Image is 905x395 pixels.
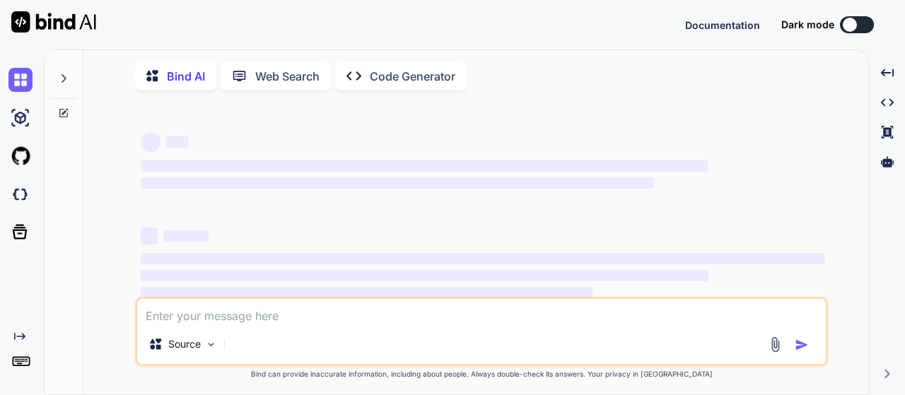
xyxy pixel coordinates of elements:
[685,19,760,31] span: Documentation
[8,182,33,206] img: darkCloudIdeIcon
[8,106,33,130] img: ai-studio
[767,336,783,353] img: attachment
[135,369,828,379] p: Bind can provide inaccurate information, including about people. Always double-check its answers....
[370,68,455,85] p: Code Generator
[781,18,834,32] span: Dark mode
[141,160,708,172] span: ‌
[685,18,760,33] button: Documentation
[8,144,33,168] img: githubLight
[795,338,809,352] img: icon
[141,228,158,244] span: ‌
[167,68,205,85] p: Bind AI
[166,136,189,148] span: ‌
[141,132,160,152] span: ‌
[11,11,96,33] img: Bind AI
[163,230,209,242] span: ‌
[8,68,33,92] img: chat
[141,177,654,189] span: ‌
[141,287,592,298] span: ‌
[141,270,708,281] span: ‌
[205,338,217,350] img: Pick Models
[255,68,320,85] p: Web Search
[141,253,825,264] span: ‌
[168,337,201,351] p: Source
